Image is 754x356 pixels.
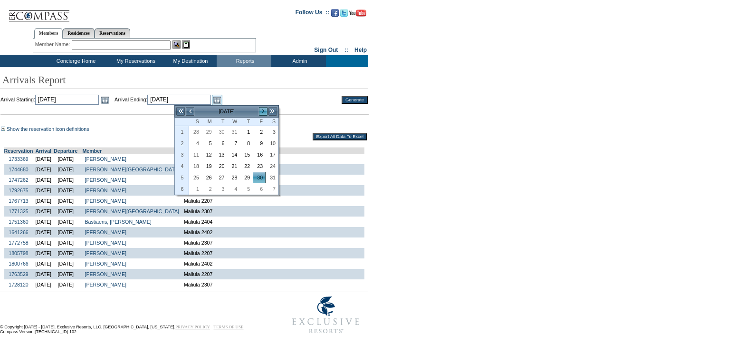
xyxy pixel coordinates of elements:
[266,183,278,195] td: Saturday, February 07, 2026
[240,183,253,195] td: Thursday, February 05, 2026
[9,271,29,277] a: 1763529
[9,198,29,204] a: 1767713
[266,138,278,149] td: Saturday, January 10, 2026
[9,177,29,183] a: 1747262
[253,172,265,183] a: 30
[240,138,252,148] a: 8
[54,227,77,237] td: [DATE]
[253,183,266,195] td: Friday, February 06, 2026
[8,2,70,22] img: Compass Home
[331,12,339,18] a: Become our fan on Facebook
[215,118,228,126] th: Tuesday
[215,172,227,183] a: 27
[9,156,29,162] a: 1733369
[85,219,151,225] a: Bastiaens, [PERSON_NAME]
[54,164,77,175] td: [DATE]
[85,261,126,267] a: [PERSON_NAME]
[33,227,54,237] td: [DATE]
[228,183,240,195] td: Wednesday, February 04, 2026
[271,55,326,67] td: Admin
[266,138,278,148] a: 10
[33,154,54,164] td: [DATE]
[85,240,126,246] a: [PERSON_NAME]
[190,161,201,171] a: 18
[181,237,364,248] td: Maliula 2307
[175,172,189,183] th: 5
[228,172,240,183] a: 28
[9,208,29,214] a: 1771325
[82,148,102,154] a: Member
[33,269,54,279] td: [DATE]
[349,10,366,17] img: Subscribe to our YouTube Channel
[33,185,54,196] td: [DATE]
[342,96,368,104] input: Generate
[266,172,278,183] a: 31
[0,95,329,105] td: Arrival Starting: Arrival Ending:
[9,250,29,256] a: 1805798
[228,138,240,149] td: Wednesday, January 07, 2026
[266,149,278,160] a: 17
[85,250,126,256] a: [PERSON_NAME]
[331,9,339,17] img: Become our fan on Facebook
[240,138,253,149] td: Thursday, January 08, 2026
[33,279,54,290] td: [DATE]
[240,126,253,138] td: Thursday, January 01, 2026
[214,325,244,329] a: TERMS OF USE
[195,106,258,117] td: [DATE]
[253,149,265,160] a: 16
[9,282,29,287] a: 1728120
[215,161,227,171] a: 20
[240,149,253,160] td: Thursday, January 15, 2026
[181,206,364,217] td: Maliula 2307
[54,279,77,290] td: [DATE]
[240,118,253,126] th: Thursday
[190,172,201,183] a: 25
[228,184,240,194] a: 4
[190,138,201,148] a: 4
[253,138,266,149] td: Friday, January 09, 2026
[215,127,227,137] a: 30
[9,229,29,235] a: 1641266
[215,184,227,194] a: 3
[181,258,364,269] td: Maliula 2402
[240,149,252,160] a: 15
[240,127,252,137] a: 1
[33,237,54,248] td: [DATE]
[7,126,89,132] a: Show the reservation icon definitions
[162,55,217,67] td: My Destination
[202,183,215,195] td: Monday, February 02, 2026
[354,47,367,53] a: Help
[202,184,214,194] a: 2
[253,160,266,172] td: Friday, January 23, 2026
[85,198,126,204] a: [PERSON_NAME]
[189,118,202,126] th: Sunday
[54,269,77,279] td: [DATE]
[175,149,189,160] th: 3
[266,161,278,171] a: 24
[240,160,253,172] td: Thursday, January 22, 2026
[215,160,228,172] td: Tuesday, January 20, 2026
[190,149,201,160] a: 11
[215,126,228,138] td: Tuesday, December 30, 2025
[85,188,126,193] a: [PERSON_NAME]
[202,172,214,183] a: 26
[33,258,54,269] td: [DATE]
[296,8,329,20] td: Follow Us ::
[33,206,54,217] td: [DATE]
[313,133,367,140] input: Export All Data To Excel
[228,172,240,183] td: Wednesday, January 28, 2026
[9,188,29,193] a: 1792675
[190,184,201,194] a: 1
[215,138,228,149] td: Tuesday, January 06, 2026
[181,248,364,258] td: Maliula 2207
[9,167,29,172] a: 1744680
[228,160,240,172] td: Wednesday, January 21, 2026
[344,47,348,53] span: ::
[190,127,201,137] a: 28
[1,127,5,131] img: Show the reservation icon definitions
[253,127,265,137] a: 2
[9,219,29,225] a: 1751360
[33,164,54,175] td: [DATE]
[63,28,95,38] a: Residences
[54,196,77,206] td: [DATE]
